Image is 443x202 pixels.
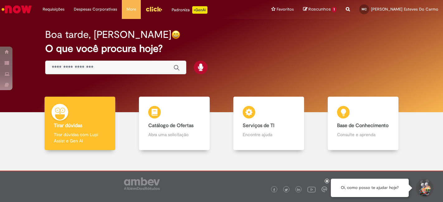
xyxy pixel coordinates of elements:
img: logo_footer_linkedin.png [297,188,300,192]
p: Tirar dúvidas com Lupi Assist e Gen Ai [54,131,106,144]
img: click_logo_yellow_360x200.png [145,4,162,14]
img: happy-face.png [171,30,180,39]
img: logo_footer_facebook.png [273,188,276,191]
button: Iniciar Conversa de Suporte [415,179,434,197]
img: logo_footer_youtube.png [307,185,316,193]
img: ServiceNow [1,3,33,16]
a: Rascunhos [303,7,336,12]
a: Serviços de TI Encontre ajuda [221,97,316,150]
b: Tirar dúvidas [54,122,82,129]
span: Despesas Corporativas [74,6,117,12]
b: Serviços de TI [243,122,274,129]
img: logo_footer_ambev_rotulo_gray.png [124,177,160,190]
b: Base de Conhecimento [337,122,388,129]
a: Catálogo de Ofertas Abra uma solicitação [127,97,221,150]
p: Consulte e aprenda [337,131,389,138]
div: Padroniza [172,6,207,14]
span: More [126,6,136,12]
h2: O que você procura hoje? [45,43,398,54]
a: Tirar dúvidas Tirar dúvidas com Lupi Assist e Gen Ai [33,97,127,150]
img: logo_footer_workplace.png [322,186,327,192]
img: logo_footer_twitter.png [285,188,288,191]
span: [PERSON_NAME] Esteves Do Carmo [371,7,438,12]
p: Encontre ajuda [243,131,295,138]
span: 1 [332,7,336,12]
b: Catálogo de Ofertas [148,122,193,129]
span: Rascunhos [308,6,331,12]
div: Oi, como posso te ajudar hoje? [331,179,409,197]
p: +GenAi [192,6,207,14]
span: Requisições [43,6,64,12]
h2: Boa tarde, [PERSON_NAME] [45,29,171,40]
span: Favoritos [277,6,294,12]
a: Base de Conhecimento Consulte e aprenda [316,97,410,150]
p: Abra uma solicitação [148,131,201,138]
span: MC [362,7,367,11]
